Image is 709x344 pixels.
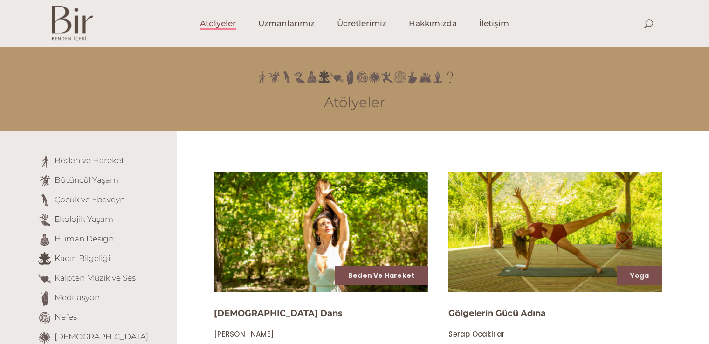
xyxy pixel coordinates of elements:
[630,271,649,280] a: Yoga
[448,330,505,338] a: Serap Ocaklılar
[348,271,414,280] a: Beden ve Hareket
[55,234,114,243] a: Human Design
[55,293,100,302] a: Meditasyon
[448,308,546,318] a: Gölgelerin Gücü Adına
[55,254,110,263] a: Kadın Bilgeliği
[55,175,118,185] a: Bütüncül Yaşam
[55,214,113,224] a: Ekolojik Yaşam
[214,308,343,318] a: [DEMOGRAPHIC_DATA] Dans
[55,273,136,282] a: Kalpten Müzik ve Ses
[337,18,386,29] span: Ücretlerimiz
[214,329,274,339] span: [PERSON_NAME]
[200,18,236,29] span: Atölyeler
[409,18,457,29] span: Hakkımızda
[55,312,77,322] a: Nefes
[258,18,315,29] span: Uzmanlarımız
[214,330,274,338] a: [PERSON_NAME]
[479,18,509,29] span: İletişim
[448,329,505,339] span: Serap Ocaklılar
[55,195,125,204] a: Çocuk ve Ebeveyn
[55,156,124,165] a: Beden ve Hareket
